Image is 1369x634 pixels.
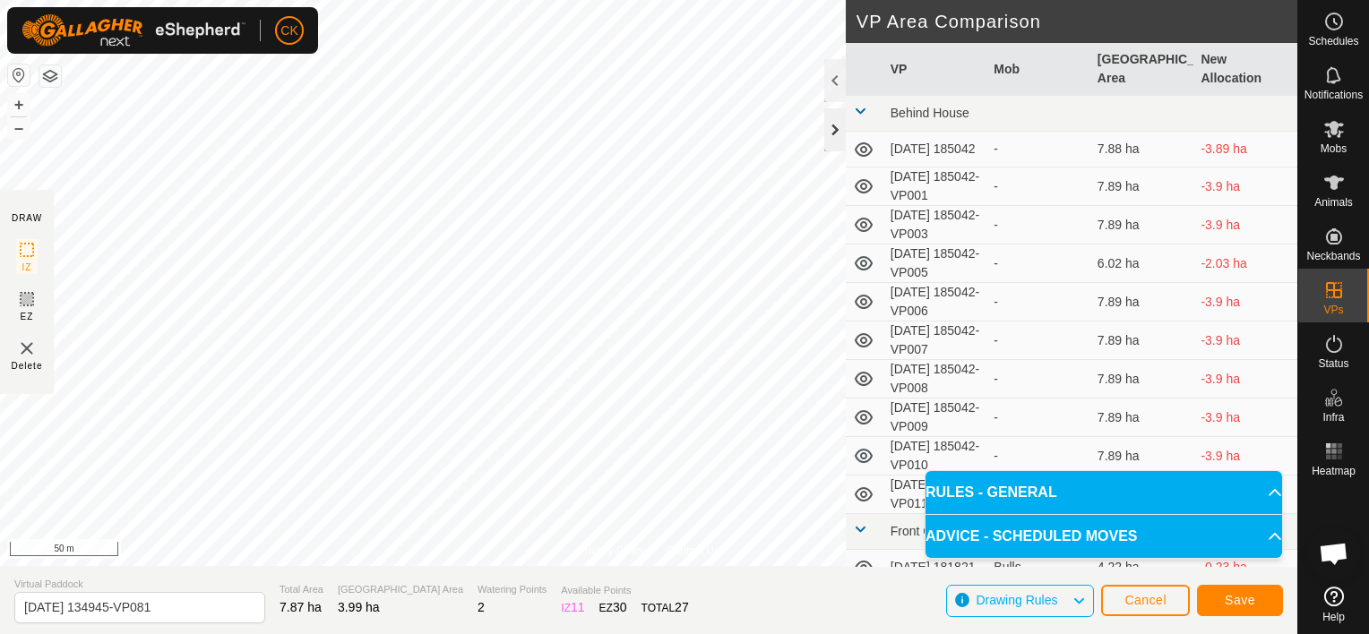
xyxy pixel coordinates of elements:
[22,14,245,47] img: Gallagher Logo
[1090,43,1194,96] th: [GEOGRAPHIC_DATA] Area
[1193,206,1297,244] td: -3.9 ha
[8,64,30,86] button: Reset Map
[891,106,969,120] span: Behind House
[883,132,987,167] td: [DATE] 185042
[994,293,1083,312] div: -
[883,244,987,283] td: [DATE] 185042-VP005
[1312,466,1356,476] span: Heatmap
[22,261,32,274] span: IZ
[641,598,689,617] div: TOTAL
[1225,593,1255,607] span: Save
[338,600,380,614] span: 3.99 ha
[994,408,1083,427] div: -
[1321,143,1347,154] span: Mobs
[1322,412,1344,423] span: Infra
[1298,579,1369,630] a: Help
[478,600,485,614] span: 2
[1308,36,1358,47] span: Schedules
[1193,132,1297,167] td: -3.89 ha
[857,11,1297,32] h2: VP Area Comparison
[1124,593,1167,607] span: Cancel
[1304,90,1363,100] span: Notifications
[561,583,688,598] span: Available Points
[883,398,987,437] td: [DATE] 185042-VP009
[883,206,987,244] td: [DATE] 185042-VP003
[1090,360,1194,398] td: 7.89 ha
[1193,398,1297,437] td: -3.9 ha
[883,437,987,475] td: [DATE] 185042-VP010
[8,117,30,139] button: –
[883,321,987,360] td: [DATE] 185042-VP007
[926,515,1282,558] p-accordion-header: ADVICE - SCHEDULED MOVES
[1101,585,1190,616] button: Cancel
[926,471,1282,514] p-accordion-header: RULES - GENERAL
[986,43,1090,96] th: Mob
[8,94,30,116] button: +
[338,582,463,597] span: [GEOGRAPHIC_DATA] Area
[994,216,1083,235] div: -
[14,577,265,592] span: Virtual Paddock
[994,254,1083,273] div: -
[1322,612,1345,622] span: Help
[994,177,1083,196] div: -
[1193,167,1297,206] td: -3.9 ha
[926,526,1137,547] span: ADVICE - SCHEDULED MOVES
[1197,585,1283,616] button: Save
[1090,206,1194,244] td: 7.89 ha
[599,598,627,617] div: EZ
[1193,43,1297,96] th: New Allocation
[21,310,34,323] span: EZ
[478,582,547,597] span: Watering Points
[39,65,61,87] button: Map Layers
[12,211,42,225] div: DRAW
[926,482,1057,503] span: RULES - GENERAL
[883,550,987,586] td: [DATE] 181821
[883,360,987,398] td: [DATE] 185042-VP008
[578,543,645,559] a: Privacy Policy
[883,43,987,96] th: VP
[1318,358,1348,369] span: Status
[1090,244,1194,283] td: 6.02 ha
[976,593,1057,607] span: Drawing Rules
[1090,167,1194,206] td: 7.89 ha
[1306,251,1360,261] span: Neckbands
[994,331,1083,350] div: -
[1193,360,1297,398] td: -3.9 ha
[1090,398,1194,437] td: 7.89 ha
[1090,321,1194,360] td: 7.89 ha
[1090,132,1194,167] td: 7.88 ha
[891,524,982,538] span: Front Cultivation
[1090,283,1194,321] td: 7.89 ha
[994,140,1083,158] div: -
[667,543,719,559] a: Contact Us
[1323,304,1343,315] span: VPs
[994,370,1083,389] div: -
[883,475,987,514] td: [DATE] 185042-VP011
[1090,437,1194,475] td: 7.89 ha
[1193,437,1297,475] td: -3.9 ha
[12,359,43,373] span: Delete
[994,447,1083,466] div: -
[280,582,323,597] span: Total Area
[280,21,297,40] span: CK
[1307,527,1361,580] div: Open chat
[1193,283,1297,321] td: -3.9 ha
[571,600,585,614] span: 11
[1193,244,1297,283] td: -2.03 ha
[883,283,987,321] td: [DATE] 185042-VP006
[883,167,987,206] td: [DATE] 185042-VP001
[1314,197,1353,208] span: Animals
[280,600,322,614] span: 7.87 ha
[16,338,38,359] img: VP
[675,600,689,614] span: 27
[1193,321,1297,360] td: -3.9 ha
[613,600,627,614] span: 30
[561,598,584,617] div: IZ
